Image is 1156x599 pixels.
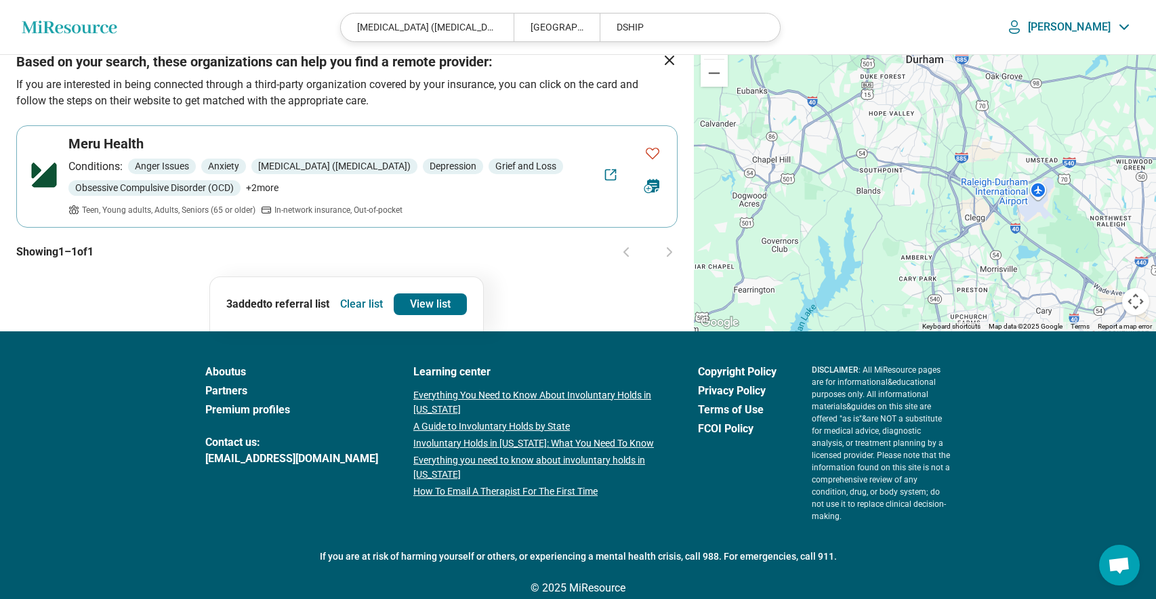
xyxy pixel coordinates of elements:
span: Obsessive Compulsive Disorder (OCD) [68,180,241,196]
span: Teen, Young adults, Adults, Seniors (65 or older) [82,204,255,216]
span: Anger Issues [128,159,196,174]
span: [MEDICAL_DATA] ([MEDICAL_DATA]) [251,159,417,174]
p: [PERSON_NAME] [1028,20,1111,34]
a: How To Email A Therapist For The First Time [413,484,663,499]
button: Keyboard shortcuts [922,322,980,331]
p: Conditions: [68,159,123,175]
span: Depression [423,159,483,174]
img: Google [697,314,742,331]
span: + 2 more [246,181,278,195]
span: In-network insurance, Out-of-pocket [274,204,402,216]
p: © 2025 MiResource [205,580,951,596]
a: Report a map error [1098,323,1152,330]
a: A Guide to Involuntary Holds by State [413,419,663,434]
div: [GEOGRAPHIC_DATA], [GEOGRAPHIC_DATA] [514,14,600,41]
p: If you are at risk of harming yourself or others, or experiencing a mental health crisis, call 98... [205,550,951,564]
a: Partners [205,383,378,399]
span: to referral list [263,297,329,310]
p: 3 added [226,296,329,312]
a: FavoriteMeru HealthConditions:Anger IssuesAnxiety[MEDICAL_DATA] ([MEDICAL_DATA])DepressionGrief a... [16,125,678,228]
button: Clear list [335,293,388,315]
button: Next page [661,244,678,260]
span: Anxiety [201,159,246,174]
span: Map data ©2025 Google [989,323,1062,330]
div: Open chat [1099,545,1140,585]
a: Involuntary Holds in [US_STATE]: What You Need To Know [413,436,663,451]
button: Favorite [639,140,666,167]
a: [EMAIL_ADDRESS][DOMAIN_NAME] [205,451,378,467]
a: Premium profiles [205,402,378,418]
a: Privacy Policy [698,383,777,399]
button: Map camera controls [1122,288,1149,315]
a: Everything You Need to Know About Involuntary Holds in [US_STATE] [413,388,663,417]
a: Learning center [413,364,663,380]
button: Previous page [618,244,634,260]
a: Everything you need to know about involuntary holds in [US_STATE] [413,453,663,482]
span: DISCLAIMER [812,365,859,375]
div: DSHIP [600,14,772,41]
h3: Meru Health [68,134,144,153]
a: Terms (opens in new tab) [1071,323,1090,330]
div: Showing 1 – 1 of 1 [16,228,678,276]
p: : All MiResource pages are for informational & educational purposes only. All informational mater... [812,364,951,522]
a: Aboutus [205,364,378,380]
a: Open this area in Google Maps (opens a new window) [697,314,742,331]
span: Contact us: [205,434,378,451]
a: Terms of Use [698,402,777,418]
a: View list [394,293,467,315]
button: Zoom out [701,60,728,87]
span: Grief and Loss [489,159,563,174]
a: FCOI Policy [698,421,777,437]
a: Copyright Policy [698,364,777,380]
div: [MEDICAL_DATA] ([MEDICAL_DATA]), [MEDICAL_DATA] [341,14,513,41]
